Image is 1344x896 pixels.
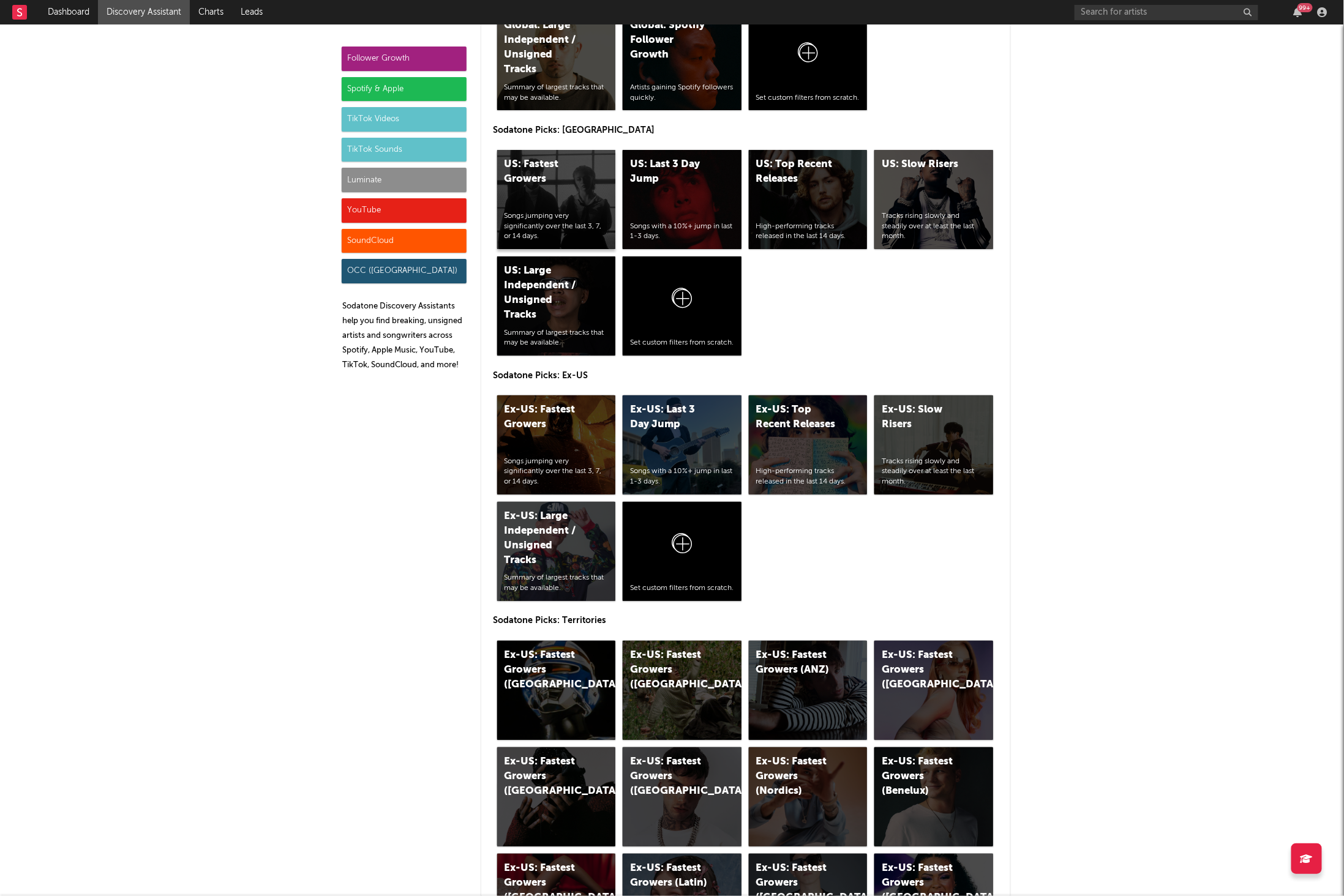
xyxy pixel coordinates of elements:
div: SoundCloud [342,229,467,253]
a: Ex-US: Large Independent / Unsigned TracksSummary of largest tracks that may be available. [497,502,616,601]
a: US: Slow RisersTracks rising slowly and steadily over at least the last month. [874,150,993,249]
div: Ex-US: Top Recent Releases [756,403,839,432]
div: US: Large Independent / Unsigned Tracks [505,264,588,323]
div: Ex-US: Fastest Growers ([GEOGRAPHIC_DATA]) [630,648,713,692]
a: Ex-US: Fastest Growers ([GEOGRAPHIC_DATA]) [497,747,616,846]
div: 99 + [1297,3,1313,12]
div: Spotify & Apple [342,77,467,102]
div: US: Top Recent Releases [756,157,839,187]
a: US: Top Recent ReleasesHigh-performing tracks released in the last 14 days. [749,150,868,249]
p: Sodatone Discovery Assistants help you find breaking, unsigned artists and songwriters across Spo... [343,299,467,373]
div: YouTube [342,198,467,223]
a: Ex-US: Fastest Growers (ANZ) [749,641,868,740]
div: Set custom filters from scratch. [756,93,860,103]
div: High-performing tracks released in the last 14 days. [756,222,860,242]
button: 99+ [1294,7,1302,17]
a: Ex-US: Top Recent ReleasesHigh-performing tracks released in the last 14 days. [749,395,868,495]
div: Set custom filters from scratch. [630,583,734,594]
a: US: Last 3 Day JumpSongs with a 10%+ jump in last 1-3 days. [623,150,741,249]
a: US: Large Independent / Unsigned TracksSummary of largest tracks that may be available. [497,256,616,356]
div: US: Fastest Growers [505,157,588,187]
div: High-performing tracks released in the last 14 days. [756,466,860,487]
a: Ex-US: Fastest Growers ([GEOGRAPHIC_DATA]) [497,641,616,740]
a: Ex-US: Fastest Growers ([GEOGRAPHIC_DATA]) [623,747,741,846]
div: Set custom filters from scratch. [630,338,734,348]
div: OCC ([GEOGRAPHIC_DATA]) [342,259,467,283]
div: US: Slow Risers [882,157,965,172]
div: Songs jumping very significantly over the last 3, 7, or 14 days. [505,457,609,487]
div: Ex-US: Fastest Growers [505,403,588,432]
a: Ex-US: Slow RisersTracks rising slowly and steadily over at least the last month. [874,395,993,495]
input: Search for artists [1075,5,1258,20]
a: Global: Large Independent / Unsigned TracksSummary of largest tracks that may be available. [497,11,616,110]
div: TikTok Sounds [342,138,467,162]
a: US: Fastest GrowersSongs jumping very significantly over the last 3, 7, or 14 days. [497,150,616,249]
a: Set custom filters from scratch. [749,11,868,110]
a: Global: Spotify Follower GrowthArtists gaining Spotify followers quickly. [623,11,741,110]
div: Ex-US: Fastest Growers (Latin) [630,861,713,890]
div: Artists gaining Spotify followers quickly. [630,83,734,103]
div: Ex-US: Fastest Growers ([GEOGRAPHIC_DATA]) [505,648,588,692]
div: Ex-US: Last 3 Day Jump [630,403,713,432]
a: Ex-US: Fastest Growers (Nordics) [749,747,868,846]
div: Ex-US: Fastest Growers (Nordics) [756,755,839,799]
div: Summary of largest tracks that may be available. [505,83,609,103]
div: Ex-US: Fastest Growers (ANZ) [756,648,839,678]
div: Tracks rising slowly and steadily over at least the last month. [882,211,986,242]
div: Tracks rising slowly and steadily over at least the last month. [882,457,986,487]
div: US: Last 3 Day Jump [630,157,713,187]
div: Luminate [342,168,467,192]
div: Global: Spotify Follower Growth [630,18,713,62]
a: Ex-US: Fastest GrowersSongs jumping very significantly over the last 3, 7, or 14 days. [497,395,616,495]
a: Set custom filters from scratch. [623,256,741,356]
div: Ex-US: Slow Risers [882,403,965,432]
div: Global: Large Independent / Unsigned Tracks [505,18,588,77]
a: Ex-US: Fastest Growers (Benelux) [874,747,993,846]
div: Summary of largest tracks that may be available. [505,328,609,349]
p: Sodatone Picks: [GEOGRAPHIC_DATA] [494,123,998,138]
div: Ex-US: Fastest Growers (Benelux) [882,755,965,799]
div: Summary of largest tracks that may be available. [505,573,609,594]
div: Ex-US: Fastest Growers ([GEOGRAPHIC_DATA]) [882,648,965,692]
p: Sodatone Picks: Territories [494,613,998,628]
p: Sodatone Picks: Ex-US [494,368,998,383]
div: Ex-US: Fastest Growers ([GEOGRAPHIC_DATA]) [505,755,588,799]
a: Ex-US: Fastest Growers ([GEOGRAPHIC_DATA]) [874,641,993,740]
div: Follower Growth [342,47,467,71]
div: Ex-US: Fastest Growers ([GEOGRAPHIC_DATA]) [630,755,713,799]
div: TikTok Videos [342,107,467,132]
div: Ex-US: Large Independent / Unsigned Tracks [505,509,588,568]
div: Songs jumping very significantly over the last 3, 7, or 14 days. [505,211,609,242]
a: Ex-US: Last 3 Day JumpSongs with a 10%+ jump in last 1-3 days. [623,395,741,495]
div: Songs with a 10%+ jump in last 1-3 days. [630,466,734,487]
a: Ex-US: Fastest Growers ([GEOGRAPHIC_DATA]) [623,641,741,740]
a: Set custom filters from scratch. [623,502,741,601]
div: Songs with a 10%+ jump in last 1-3 days. [630,222,734,242]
